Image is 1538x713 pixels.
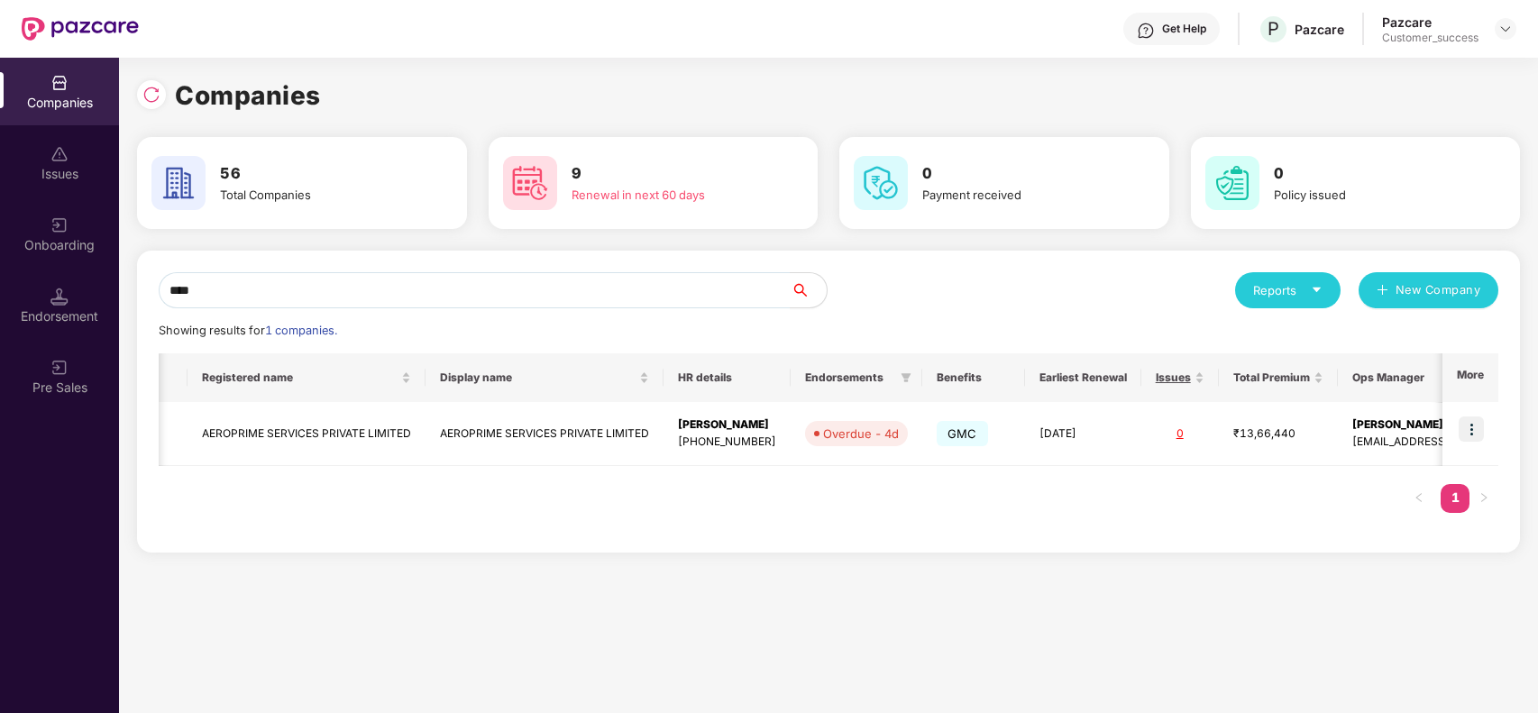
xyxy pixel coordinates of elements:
th: Registered name [188,353,426,402]
button: plusNew Company [1359,272,1498,308]
span: Total Premium [1233,370,1310,385]
th: HR details [664,353,791,402]
td: [DATE] [1025,402,1141,466]
h3: 0 [1274,162,1469,186]
div: 0 [1156,425,1204,443]
span: Showing results for [159,324,337,337]
img: svg+xml;base64,PHN2ZyB4bWxucz0iaHR0cDovL3d3dy53My5vcmcvMjAwMC9zdmciIHdpZHRoPSI2MCIgaGVpZ2h0PSI2MC... [503,156,557,210]
img: svg+xml;base64,PHN2ZyB4bWxucz0iaHR0cDovL3d3dy53My5vcmcvMjAwMC9zdmciIHdpZHRoPSI2MCIgaGVpZ2h0PSI2MC... [854,156,908,210]
img: icon [1459,416,1484,442]
div: ₹13,66,440 [1233,425,1323,443]
th: Earliest Renewal [1025,353,1141,402]
img: svg+xml;base64,PHN2ZyB3aWR0aD0iMTQuNSIgaGVpZ2h0PSIxNC41IiB2aWV3Qm94PSIwIDAgMTYgMTYiIGZpbGw9Im5vbm... [50,288,69,306]
div: Overdue - 4d [823,425,899,443]
div: Customer_success [1382,31,1478,45]
th: Total Premium [1219,353,1338,402]
span: Ops Manager [1352,370,1524,385]
div: Pazcare [1382,14,1478,31]
div: Policy issued [1274,186,1469,204]
span: P [1268,18,1279,40]
button: left [1405,484,1433,513]
h3: 56 [220,162,416,186]
li: Next Page [1469,484,1498,513]
th: More [1442,353,1498,402]
span: Issues [1156,370,1191,385]
span: GMC [937,421,988,446]
span: 1 companies. [265,324,337,337]
img: svg+xml;base64,PHN2ZyB3aWR0aD0iMjAiIGhlaWdodD0iMjAiIHZpZXdCb3g9IjAgMCAyMCAyMCIgZmlsbD0ibm9uZSIgeG... [50,359,69,377]
div: Pazcare [1295,21,1344,38]
li: 1 [1441,484,1469,513]
div: Total Companies [220,186,416,204]
div: Reports [1253,281,1323,299]
span: right [1478,492,1489,503]
h3: 9 [572,162,767,186]
span: left [1414,492,1424,503]
img: svg+xml;base64,PHN2ZyBpZD0iRHJvcGRvd24tMzJ4MzIiIHhtbG5zPSJodHRwOi8vd3d3LnczLm9yZy8yMDAwL3N2ZyIgd2... [1498,22,1513,36]
td: AEROPRIME SERVICES PRIVATE LIMITED [426,402,664,466]
a: 1 [1441,484,1469,511]
button: right [1469,484,1498,513]
img: svg+xml;base64,PHN2ZyBpZD0iSXNzdWVzX2Rpc2FibGVkIiB4bWxucz0iaHR0cDovL3d3dy53My5vcmcvMjAwMC9zdmciIH... [50,145,69,163]
span: caret-down [1311,284,1323,296]
div: Renewal in next 60 days [572,186,767,204]
img: svg+xml;base64,PHN2ZyB4bWxucz0iaHR0cDovL3d3dy53My5vcmcvMjAwMC9zdmciIHdpZHRoPSI2MCIgaGVpZ2h0PSI2MC... [151,156,206,210]
div: Payment received [922,186,1118,204]
th: Issues [1141,353,1219,402]
div: Get Help [1162,22,1206,36]
span: Registered name [202,370,398,385]
img: svg+xml;base64,PHN2ZyBpZD0iSGVscC0zMngzMiIgeG1sbnM9Imh0dHA6Ly93d3cudzMub3JnLzIwMDAvc3ZnIiB3aWR0aD... [1137,22,1155,40]
li: Previous Page [1405,484,1433,513]
button: search [790,272,828,308]
span: search [790,283,827,297]
div: [PHONE_NUMBER] [678,434,776,451]
img: svg+xml;base64,PHN2ZyB3aWR0aD0iMjAiIGhlaWdodD0iMjAiIHZpZXdCb3g9IjAgMCAyMCAyMCIgZmlsbD0ibm9uZSIgeG... [50,216,69,234]
img: New Pazcare Logo [22,17,139,41]
span: filter [901,372,911,383]
h3: 0 [922,162,1118,186]
th: Display name [426,353,664,402]
div: [PERSON_NAME] [678,416,776,434]
td: AEROPRIME SERVICES PRIVATE LIMITED [188,402,426,466]
span: Display name [440,370,636,385]
th: Benefits [922,353,1025,402]
span: New Company [1396,281,1481,299]
img: svg+xml;base64,PHN2ZyB4bWxucz0iaHR0cDovL3d3dy53My5vcmcvMjAwMC9zdmciIHdpZHRoPSI2MCIgaGVpZ2h0PSI2MC... [1205,156,1259,210]
img: svg+xml;base64,PHN2ZyBpZD0iUmVsb2FkLTMyeDMyIiB4bWxucz0iaHR0cDovL3d3dy53My5vcmcvMjAwMC9zdmciIHdpZH... [142,86,160,104]
h1: Companies [175,76,321,115]
span: filter [897,367,915,388]
img: svg+xml;base64,PHN2ZyBpZD0iQ29tcGFuaWVzIiB4bWxucz0iaHR0cDovL3d3dy53My5vcmcvMjAwMC9zdmciIHdpZHRoPS... [50,74,69,92]
span: plus [1377,284,1388,298]
span: Endorsements [805,370,893,385]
